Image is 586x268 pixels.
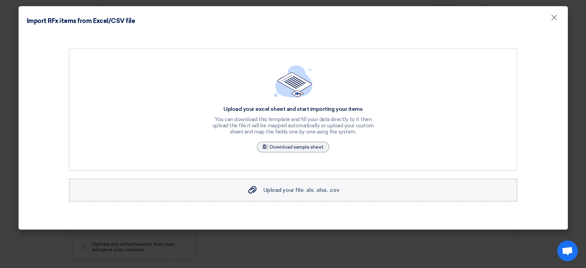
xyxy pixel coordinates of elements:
div: You can download this template and fill your data directly to it then upload the file it will be ... [211,116,376,135]
a: Download sample sheet [257,142,330,152]
div: Upload your excel sheet and start importing your items [211,106,376,113]
h4: Import RFx items from Excel/CSV file [27,16,135,26]
button: Close [545,11,563,25]
span: × [551,12,558,26]
span: Upload your file: .xls, .xlsx, .csv [263,187,339,193]
div: Open chat [557,241,578,261]
img: empty_state_list.svg [274,65,312,97]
